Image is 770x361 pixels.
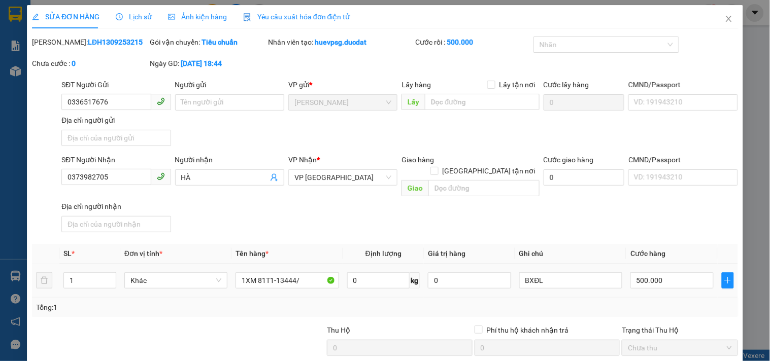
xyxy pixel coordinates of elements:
[61,115,171,126] div: Địa chỉ người gửi
[175,79,284,90] div: Người gửi
[429,180,540,196] input: Dọc đường
[519,272,622,288] input: Ghi Chú
[32,37,148,48] div: [PERSON_NAME]:
[157,97,165,105] span: phone
[61,79,171,90] div: SĐT Người Gửi
[32,13,39,20] span: edit
[270,173,278,182] span: user-add
[722,272,734,288] button: plus
[544,169,625,186] input: Cước giao hàng
[202,38,238,46] b: Tiêu chuẩn
[236,249,269,258] span: Tên hàng
[315,38,366,46] b: huevpsg.ducdat
[402,156,434,164] span: Giao hàng
[61,201,171,212] div: Địa chỉ người nhận
[61,154,171,165] div: SĐT Người Nhận
[268,37,414,48] div: Nhân viên tạo:
[36,302,298,313] div: Tổng: 1
[243,13,251,21] img: icon
[416,37,531,48] div: Cước rồi :
[544,156,594,164] label: Cước giao hàng
[294,170,391,185] span: VP Đà Nẵng
[288,79,397,90] div: VP gửi
[365,249,401,258] span: Định lượng
[402,94,425,110] span: Lấy
[157,172,165,181] span: phone
[725,15,733,23] span: close
[622,324,738,336] div: Trạng thái Thu Hộ
[439,165,540,176] span: [GEOGRAPHIC_DATA] tận nơi
[327,326,350,334] span: Thu Hộ
[124,249,162,258] span: Đơn vị tính
[410,272,420,288] span: kg
[150,37,266,48] div: Gói vận chuyển:
[168,13,175,20] span: picture
[544,94,625,111] input: Cước lấy hàng
[715,5,743,33] button: Close
[32,58,148,69] div: Chưa cước :
[175,154,284,165] div: Người nhận
[32,13,99,21] span: SỬA ĐƠN HÀNG
[402,180,429,196] span: Giao
[168,13,227,21] span: Ảnh kiện hàng
[61,216,171,232] input: Địa chỉ của người nhận
[116,13,123,20] span: clock-circle
[628,340,731,355] span: Chưa thu
[288,156,317,164] span: VP Nhận
[544,81,589,89] label: Cước lấy hàng
[116,13,152,21] span: Lịch sử
[483,324,573,336] span: Phí thu hộ khách nhận trả
[628,154,738,165] div: CMND/Passport
[36,272,52,288] button: delete
[630,249,665,258] span: Cước hàng
[428,249,465,258] span: Giá trị hàng
[628,79,738,90] div: CMND/Passport
[243,13,350,21] span: Yêu cầu xuất hóa đơn điện tử
[150,58,266,69] div: Ngày GD:
[294,95,391,110] span: Lê Đại Hành
[425,94,540,110] input: Dọc đường
[72,59,76,67] b: 0
[722,276,733,284] span: plus
[495,79,540,90] span: Lấy tận nơi
[130,273,221,288] span: Khác
[63,249,72,258] span: SL
[236,272,339,288] input: VD: Bàn, Ghế
[447,38,474,46] b: 500.000
[181,59,222,67] b: [DATE] 18:44
[402,81,431,89] span: Lấy hàng
[515,244,626,264] th: Ghi chú
[61,130,171,146] input: Địa chỉ của người gửi
[88,38,143,46] b: LĐH1309253215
